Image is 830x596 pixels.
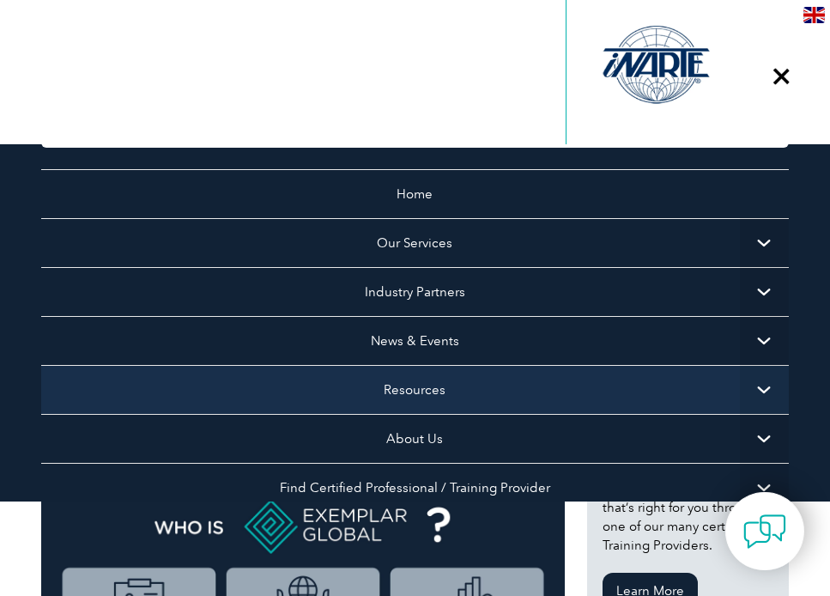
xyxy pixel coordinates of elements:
img: en [803,7,825,23]
img: contact-chat.png [743,510,786,553]
a: Our Services [41,218,788,267]
a: Find Certified Professional / Training Provider [41,463,788,512]
a: Industry Partners [41,267,788,316]
a: About Us [41,414,788,463]
a: Resources [41,365,788,414]
p: Find the online course that’s right for you through one of our many certified Training Providers. [603,479,772,555]
a: News & Events [41,316,788,365]
a: Home [41,169,788,218]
